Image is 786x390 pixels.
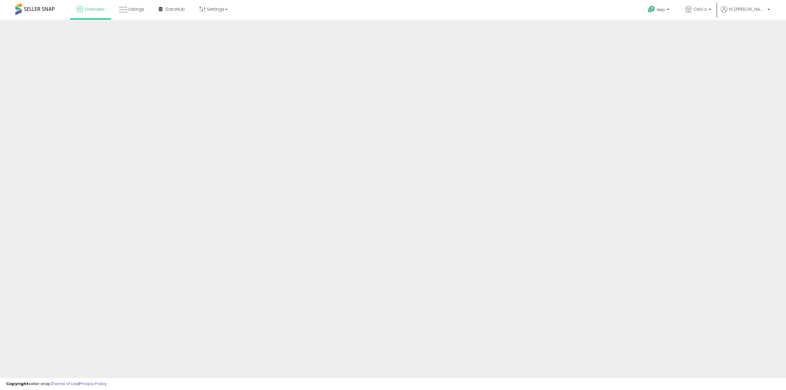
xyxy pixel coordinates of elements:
[84,6,104,12] span: Overview
[128,6,144,12] span: Listings
[693,6,707,12] span: Oslo's
[721,6,770,20] a: Hi [PERSON_NAME]
[729,6,766,12] span: Hi [PERSON_NAME]
[657,7,665,12] span: Help
[648,6,655,13] i: Get Help
[643,1,675,20] a: Help
[165,6,185,12] span: DataHub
